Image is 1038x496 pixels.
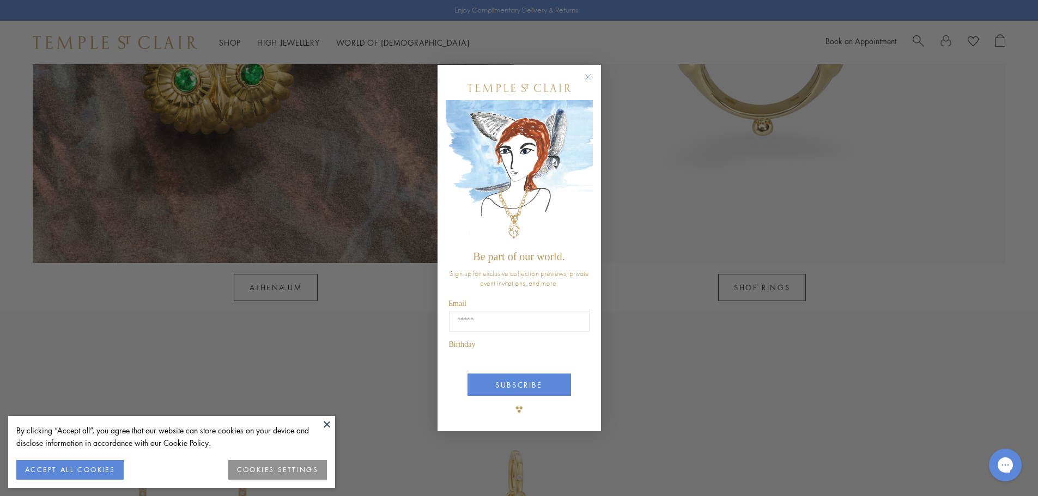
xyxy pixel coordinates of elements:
[473,250,564,262] span: Be part of our world.
[446,100,593,246] img: c4a9eb12-d91a-4d4a-8ee0-386386f4f338.jpeg
[16,424,327,449] div: By clicking “Accept all”, you agree that our website can store cookies on your device and disclos...
[16,460,124,480] button: ACCEPT ALL COOKIES
[468,84,571,92] img: Temple St. Clair
[448,299,466,308] span: Email
[449,311,590,332] input: Email
[450,268,589,288] span: Sign up for exclusive collection previews, private event invitations, and more.
[508,399,530,420] img: TSC
[587,76,600,89] button: Close dialog
[449,340,476,348] span: Birthday
[468,373,571,396] button: SUBSCRIBE
[228,460,327,480] button: COOKIES SETTINGS
[984,445,1027,485] iframe: Gorgias live chat messenger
